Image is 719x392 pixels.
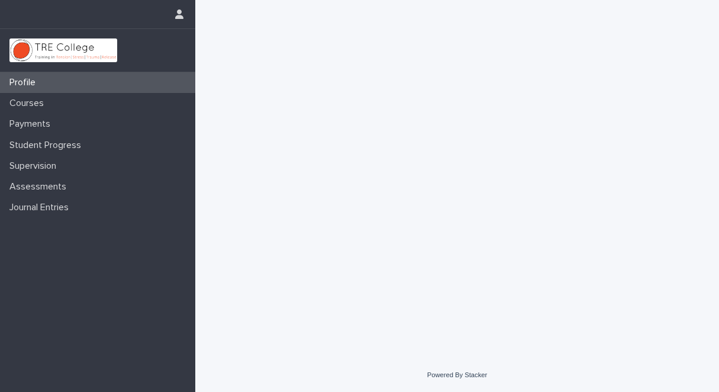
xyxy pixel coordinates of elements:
[5,118,60,130] p: Payments
[5,160,66,172] p: Supervision
[5,202,78,213] p: Journal Entries
[9,38,117,62] img: L01RLPSrRaOWR30Oqb5K
[5,98,53,109] p: Courses
[5,140,91,151] p: Student Progress
[427,371,487,378] a: Powered By Stacker
[5,77,45,88] p: Profile
[5,181,76,192] p: Assessments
